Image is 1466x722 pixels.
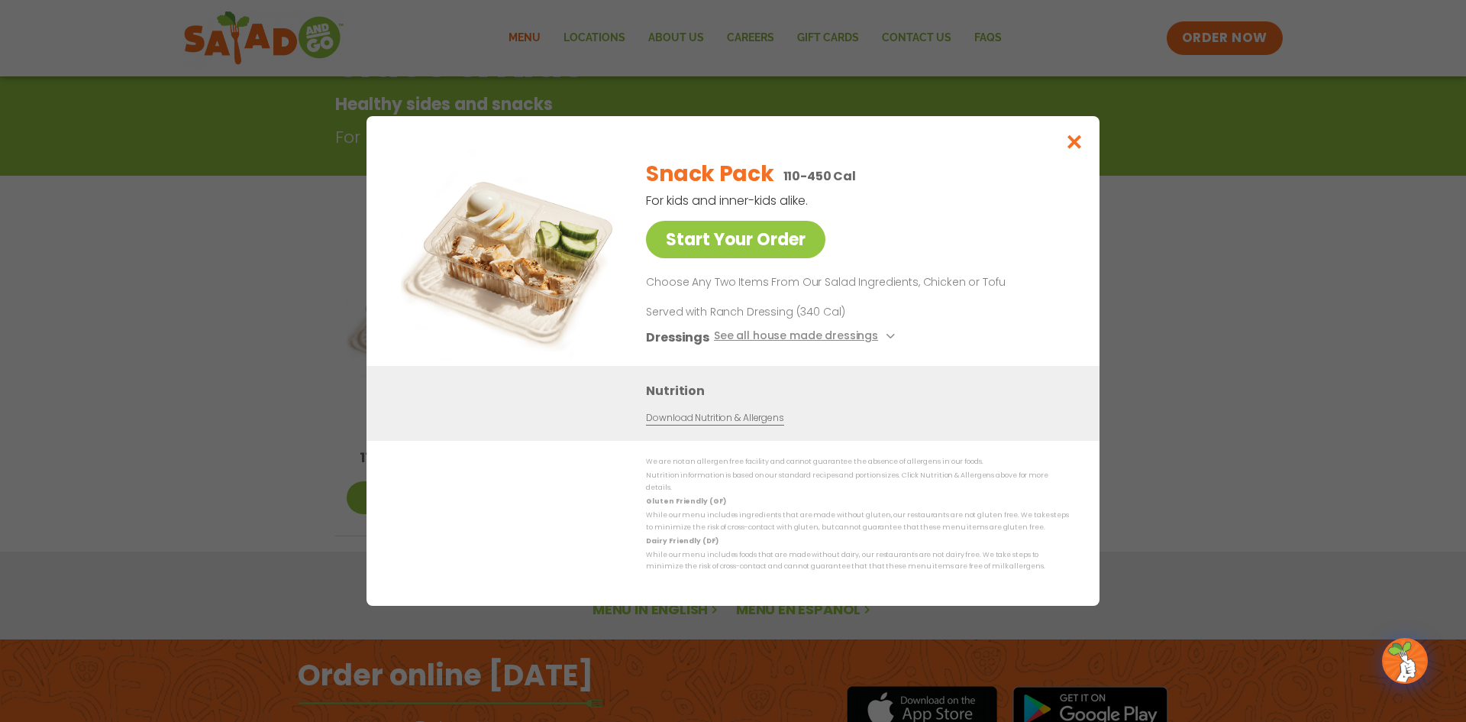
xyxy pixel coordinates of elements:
a: Download Nutrition & Allergens [646,411,783,426]
p: Served with Ranch Dressing (340 Cal) [646,304,928,320]
p: Nutrition information is based on our standard recipes and portion sizes. Click Nutrition & Aller... [646,470,1069,494]
h2: Snack Pack [646,158,773,190]
button: See all house made dressings [714,328,899,347]
img: Featured product photo for Snack Pack [401,147,615,361]
p: 110-450 Cal [783,167,856,186]
strong: Gluten Friendly (GF) [646,497,725,506]
p: For kids and inner-kids alike. [646,191,990,210]
p: Choose Any Two Items From Our Salad Ingredients, Chicken or Tofu [646,274,1063,292]
p: We are not an allergen free facility and cannot guarantee the absence of allergens in our foods. [646,456,1069,468]
h3: Dressings [646,328,709,347]
img: wpChatIcon [1384,639,1426,682]
p: While our menu includes foods that are made without dairy, our restaurants are not dairy free. We... [646,549,1069,573]
p: While our menu includes ingredients that are made without gluten, our restaurants are not gluten ... [646,510,1069,533]
a: Start Your Order [646,221,825,258]
h3: Nutrition [646,381,1077,400]
strong: Dairy Friendly (DF) [646,536,718,546]
button: Close modal [1050,116,1099,167]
